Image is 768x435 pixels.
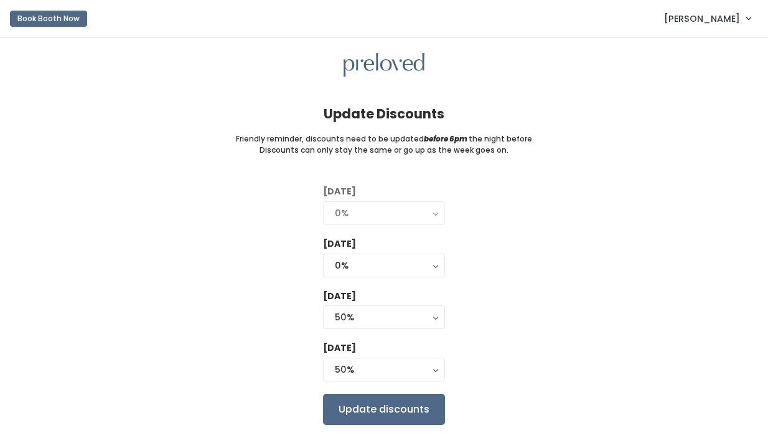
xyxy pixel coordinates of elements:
[10,11,87,27] button: Book Booth Now
[236,133,532,145] small: Friendly reminder, discounts need to be updated the night before
[10,5,87,32] a: Book Booth Now
[335,310,433,324] div: 50%
[652,5,763,32] a: [PERSON_NAME]
[323,358,445,381] button: 50%
[323,201,445,225] button: 0%
[323,305,445,329] button: 50%
[324,107,444,121] h4: Update Discounts
[323,185,356,198] label: [DATE]
[664,12,740,26] span: [PERSON_NAME]
[344,53,424,77] img: preloved logo
[335,206,433,220] div: 0%
[424,133,467,144] i: before 6pm
[323,254,445,277] button: 0%
[335,363,433,376] div: 50%
[260,145,508,156] small: Discounts can only stay the same or go up as the week goes on.
[323,342,356,355] label: [DATE]
[335,259,433,272] div: 0%
[323,394,445,425] input: Update discounts
[323,290,356,303] label: [DATE]
[323,237,356,251] label: [DATE]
